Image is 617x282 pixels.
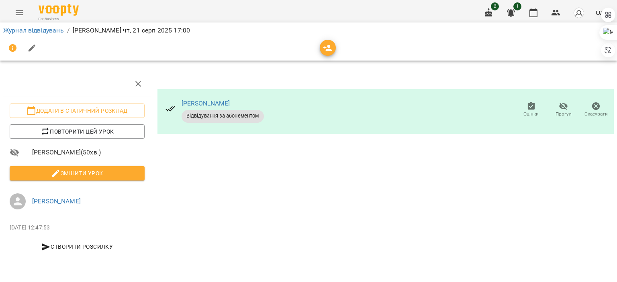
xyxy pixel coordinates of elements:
span: Змінити урок [16,168,138,178]
a: [PERSON_NAME] [182,99,230,107]
button: Змінити урок [10,166,145,181]
img: Voopty Logo [39,4,79,16]
button: UA [592,5,607,20]
button: Прогул [548,99,580,121]
span: Оцінки [523,111,539,118]
span: Скасувати [584,111,608,118]
button: Menu [10,3,29,22]
span: 1 [513,2,521,10]
button: Повторити цей урок [10,124,145,139]
a: Журнал відвідувань [3,26,64,34]
span: Повторити цей урок [16,127,138,136]
span: For Business [39,16,79,22]
button: Скасувати [580,99,612,121]
button: Оцінки [515,99,548,121]
span: Прогул [556,111,572,118]
p: [DATE] 12:47:53 [10,224,145,232]
span: Відвідування за абонементом [182,112,264,120]
button: Додати в статичний розклад [10,103,145,118]
span: 2 [491,2,499,10]
button: Створити розсилку [10,239,145,254]
img: avatar_s.png [573,7,584,18]
span: Створити розсилку [13,242,141,252]
nav: breadcrumb [3,26,614,35]
p: [PERSON_NAME] чт, 21 серп 2025 17:00 [73,26,190,35]
span: [PERSON_NAME] ( 50 хв. ) [32,148,145,157]
li: / [67,26,69,35]
span: Додати в статичний розклад [16,106,138,116]
a: [PERSON_NAME] [32,197,81,205]
span: UA [596,8,604,17]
